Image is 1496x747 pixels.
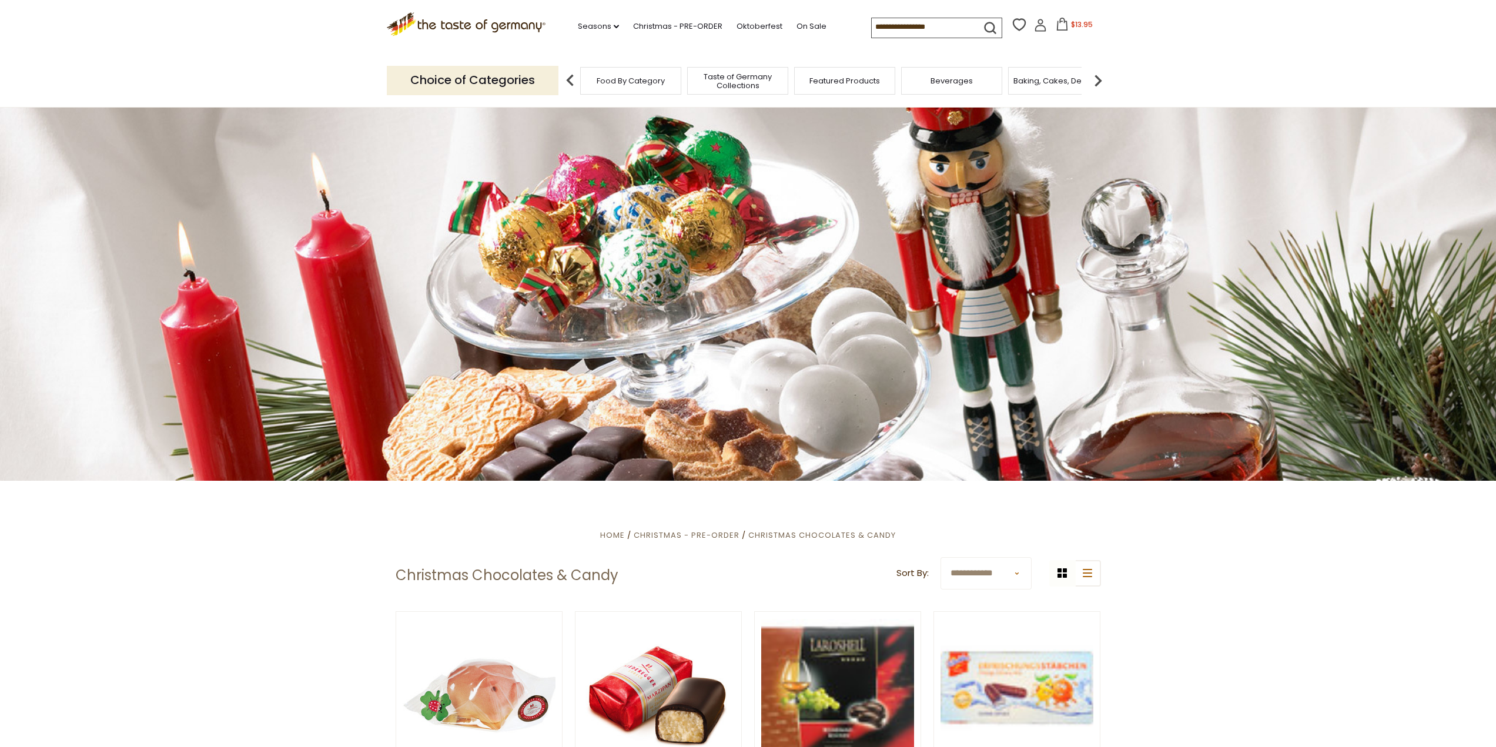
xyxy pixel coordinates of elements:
p: Choice of Categories [387,66,558,95]
img: previous arrow [558,69,582,92]
h1: Christmas Chocolates & Candy [396,567,618,584]
span: $13.95 [1071,19,1093,29]
a: Baking, Cakes, Desserts [1013,76,1105,85]
label: Sort By: [896,566,929,581]
a: Christmas Chocolates & Candy [748,530,896,541]
a: Taste of Germany Collections [691,72,785,90]
img: next arrow [1086,69,1110,92]
a: Featured Products [809,76,880,85]
a: Food By Category [597,76,665,85]
button: $13.95 [1049,18,1099,35]
a: Seasons [578,20,619,33]
a: Home [600,530,625,541]
a: Christmas - PRE-ORDER [634,530,739,541]
a: On Sale [796,20,826,33]
a: Beverages [931,76,973,85]
a: Christmas - PRE-ORDER [633,20,722,33]
a: Oktoberfest [737,20,782,33]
